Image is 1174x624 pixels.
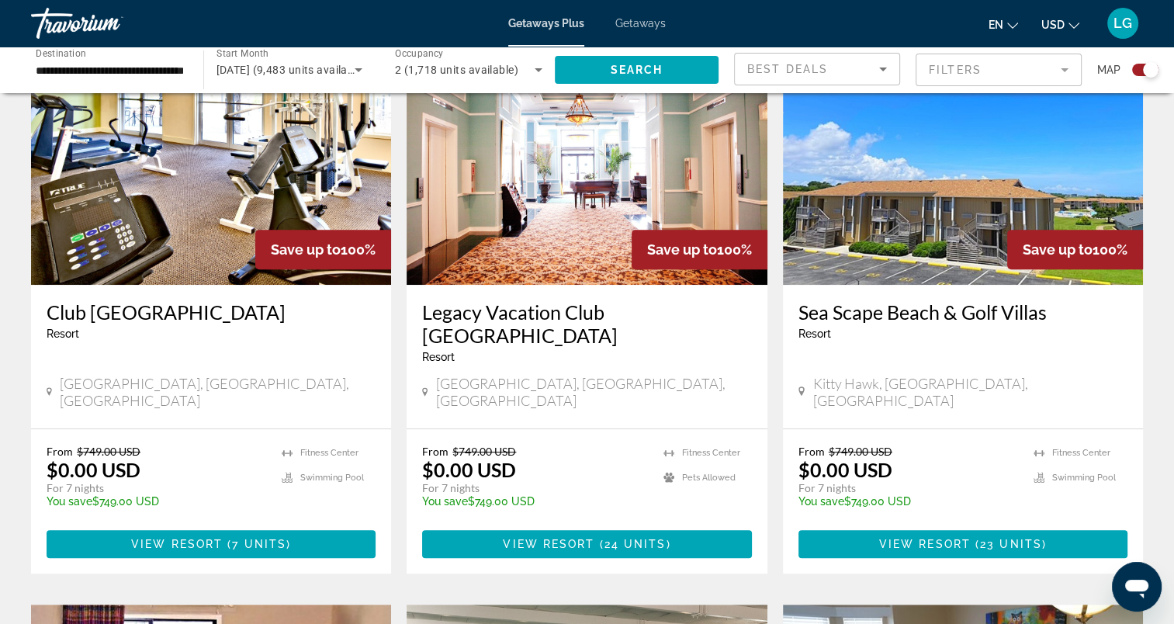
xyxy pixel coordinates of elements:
[47,328,79,340] span: Resort
[508,17,584,29] a: Getaways Plus
[422,481,647,495] p: For 7 nights
[422,445,448,458] span: From
[879,538,971,550] span: View Resort
[604,538,667,550] span: 24 units
[798,328,831,340] span: Resort
[594,538,670,550] span: ( )
[271,241,341,258] span: Save up to
[1052,473,1116,483] span: Swimming Pool
[395,48,444,59] span: Occupancy
[300,473,364,483] span: Swimming Pool
[300,448,358,458] span: Fitness Center
[1041,13,1079,36] button: Change currency
[989,19,1003,31] span: en
[436,375,752,409] span: [GEOGRAPHIC_DATA], [GEOGRAPHIC_DATA], [GEOGRAPHIC_DATA]
[1007,230,1143,269] div: 100%
[60,375,376,409] span: [GEOGRAPHIC_DATA], [GEOGRAPHIC_DATA], [GEOGRAPHIC_DATA]
[916,53,1082,87] button: Filter
[216,64,367,76] span: [DATE] (9,483 units available)
[615,17,666,29] a: Getaways
[798,481,1018,495] p: For 7 nights
[47,300,376,324] a: Club [GEOGRAPHIC_DATA]
[47,445,73,458] span: From
[798,445,825,458] span: From
[812,375,1127,409] span: Kitty Hawk, [GEOGRAPHIC_DATA], [GEOGRAPHIC_DATA]
[422,351,455,363] span: Resort
[31,36,391,285] img: C490O01X.jpg
[36,47,86,58] span: Destination
[422,495,468,508] span: You save
[1041,19,1065,31] span: USD
[216,48,268,59] span: Start Month
[422,300,751,347] a: Legacy Vacation Club [GEOGRAPHIC_DATA]
[798,458,892,481] p: $0.00 USD
[395,64,518,76] span: 2 (1,718 units available)
[555,56,719,84] button: Search
[422,530,751,558] button: View Resort(24 units)
[798,530,1127,558] button: View Resort(23 units)
[255,230,391,269] div: 100%
[1097,59,1120,81] span: Map
[422,495,647,508] p: $749.00 USD
[223,538,291,550] span: ( )
[47,530,376,558] button: View Resort(7 units)
[407,36,767,285] img: 5181O01X.jpg
[798,495,1018,508] p: $749.00 USD
[47,481,266,495] p: For 7 nights
[503,538,594,550] span: View Resort
[989,13,1018,36] button: Change language
[647,241,717,258] span: Save up to
[798,495,844,508] span: You save
[747,60,887,78] mat-select: Sort by
[971,538,1047,550] span: ( )
[47,458,140,481] p: $0.00 USD
[610,64,663,76] span: Search
[232,538,286,550] span: 7 units
[47,495,266,508] p: $749.00 USD
[980,538,1042,550] span: 23 units
[798,300,1127,324] a: Sea Scape Beach & Golf Villas
[829,445,892,458] span: $749.00 USD
[1023,241,1093,258] span: Save up to
[131,538,223,550] span: View Resort
[783,36,1143,285] img: 5005E01X.jpg
[47,495,92,508] span: You save
[452,445,516,458] span: $749.00 USD
[682,473,736,483] span: Pets Allowed
[632,230,767,269] div: 100%
[747,63,828,75] span: Best Deals
[682,448,740,458] span: Fitness Center
[31,3,186,43] a: Travorium
[1113,16,1132,31] span: LG
[1103,7,1143,40] button: User Menu
[1112,562,1162,612] iframe: Button to launch messaging window
[1052,448,1110,458] span: Fitness Center
[422,458,516,481] p: $0.00 USD
[77,445,140,458] span: $749.00 USD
